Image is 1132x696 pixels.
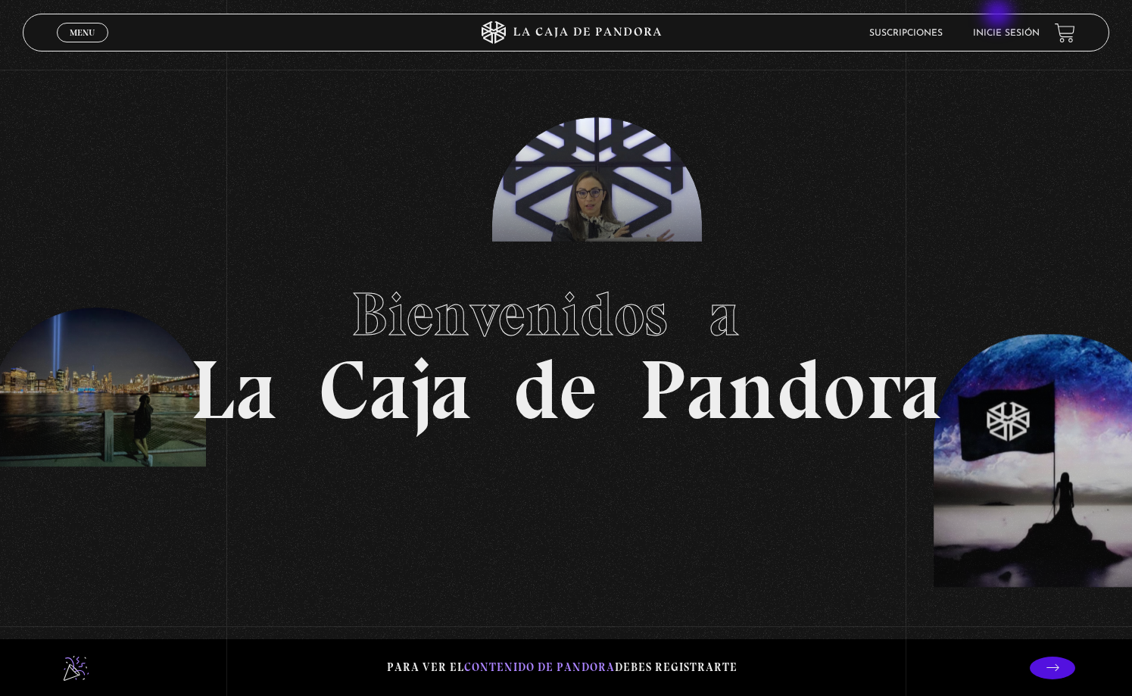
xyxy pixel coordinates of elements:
span: Bienvenidos a [351,278,781,351]
a: Inicie sesión [973,29,1040,38]
p: Para ver el debes registrarte [387,657,738,678]
a: Suscripciones [869,29,943,38]
span: Menu [70,28,95,37]
span: Cerrar [64,41,100,51]
span: contenido de Pandora [464,660,615,674]
h1: La Caja de Pandora [190,265,942,432]
a: View your shopping cart [1055,23,1075,43]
